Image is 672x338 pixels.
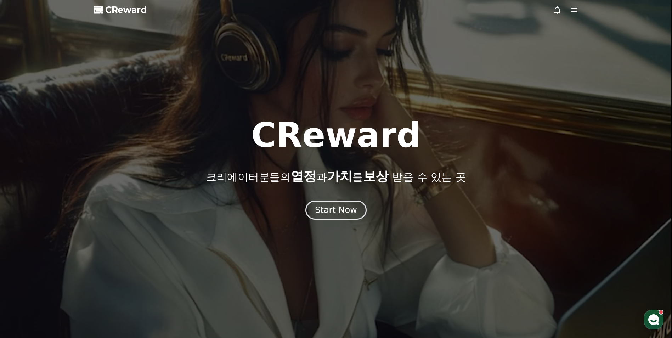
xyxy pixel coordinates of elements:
[363,169,389,184] span: 보상
[291,169,316,184] span: 열정
[105,4,147,16] span: CReward
[206,169,466,184] p: 크리에이터분들의 과 를 받을 수 있는 곳
[94,4,147,16] a: CReward
[305,201,367,220] button: Start Now
[305,208,367,214] a: Start Now
[315,204,357,216] div: Start Now
[327,169,352,184] span: 가치
[251,118,421,152] h1: CReward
